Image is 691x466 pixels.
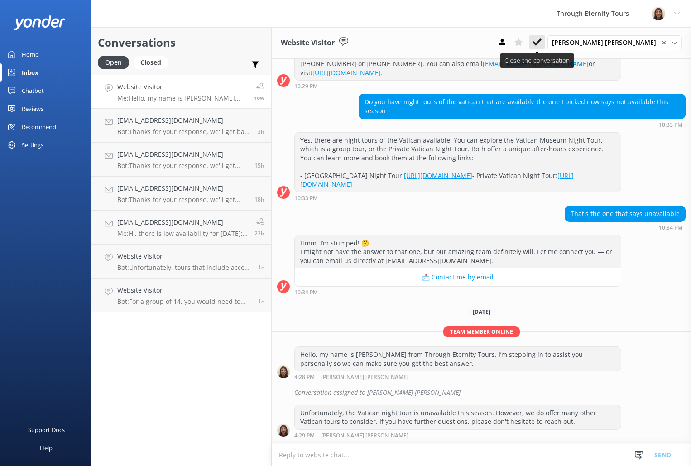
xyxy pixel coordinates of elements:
[117,251,251,261] h4: Website Visitor
[294,84,318,89] strong: 10:29 PM
[565,206,685,221] div: That's the one that says unavailable
[659,225,682,231] strong: 10:34 PM
[277,385,686,400] div: 2025-08-27T14:28:48.867
[117,94,246,102] p: Me: Hello, my name is [PERSON_NAME] from Through Eternity Tours. I’m stepping in to assist you pe...
[91,75,271,109] a: Website VisitorMe:Hello, my name is [PERSON_NAME] from Through Eternity Tours. I’m stepping in to...
[253,94,264,101] span: Aug 27 2025 04:28pm (UTC +02:00) Europe/Amsterdam
[117,264,251,272] p: Bot: Unfortunately, tours that include access to the Colosseum Underground are not available this...
[294,195,621,201] div: Aug 26 2025 10:33pm (UTC +02:00) Europe/Amsterdam
[117,162,248,170] p: Bot: Thanks for your response, we'll get back to you as soon as we can during opening hours.
[22,118,56,136] div: Recommend
[295,347,621,371] div: Hello, my name is [PERSON_NAME] from Through Eternity Tours. I’m stepping in to assist you person...
[134,56,168,69] div: Closed
[117,82,246,92] h4: Website Visitor
[258,298,264,305] span: Aug 26 2025 03:43am (UTC +02:00) Europe/Amsterdam
[117,285,251,295] h4: Website Visitor
[295,133,621,192] div: Yes, there are night tours of the Vatican available. You can explore the Vatican Museum Night Tou...
[254,230,264,237] span: Aug 26 2025 06:16pm (UTC +02:00) Europe/Amsterdam
[117,298,251,306] p: Bot: For a group of 14, you would need to consider private tours, as our group tours are generall...
[321,375,408,380] span: [PERSON_NAME] [PERSON_NAME]
[300,171,574,189] a: [URL][DOMAIN_NAME]
[662,38,666,47] span: ✕
[295,48,621,81] div: If you're having issues booking online, you can contact the Through Eternity Tours team at [PHONE...
[254,196,264,203] span: Aug 26 2025 10:29pm (UTC +02:00) Europe/Amsterdam
[91,109,271,143] a: [EMAIL_ADDRESS][DOMAIN_NAME]Bot:Thanks for your response, we'll get back to you as soon as we can...
[294,196,318,201] strong: 10:33 PM
[22,100,43,118] div: Reviews
[294,433,315,439] strong: 4:29 PM
[28,421,65,439] div: Support Docs
[117,149,248,159] h4: [EMAIL_ADDRESS][DOMAIN_NAME]
[117,196,248,204] p: Bot: Thanks for your response, we'll get back to you as soon as we can during opening hours.
[91,143,271,177] a: [EMAIL_ADDRESS][DOMAIN_NAME]Bot:Thanks for your response, we'll get back to you as soon as we can...
[91,245,271,279] a: Website VisitorBot:Unfortunately, tours that include access to the Colosseum Underground are not ...
[117,217,248,227] h4: [EMAIL_ADDRESS][DOMAIN_NAME]
[22,82,44,100] div: Chatbot
[443,326,520,337] span: Team member online
[321,433,408,439] span: [PERSON_NAME] [PERSON_NAME]
[294,385,686,400] div: Conversation assigned to [PERSON_NAME] [PERSON_NAME].
[294,374,621,380] div: Aug 27 2025 04:28pm (UTC +02:00) Europe/Amsterdam
[117,183,248,193] h4: [EMAIL_ADDRESS][DOMAIN_NAME]
[22,45,38,63] div: Home
[258,264,264,271] span: Aug 26 2025 04:39am (UTC +02:00) Europe/Amsterdam
[98,56,129,69] div: Open
[404,171,472,180] a: [URL][DOMAIN_NAME]
[359,94,685,118] div: Do you have night tours of the vatican that are available the one I picked now says not available...
[91,279,271,312] a: Website VisitorBot:For a group of 14, you would need to consider private tours, as our group tour...
[294,432,621,439] div: Aug 27 2025 04:29pm (UTC +02:00) Europe/Amsterdam
[98,34,264,51] h2: Conversations
[294,289,621,295] div: Aug 26 2025 10:34pm (UTC +02:00) Europe/Amsterdam
[91,211,271,245] a: [EMAIL_ADDRESS][DOMAIN_NAME]Me:Hi, there is low availability for [DATE]; however, I still see som...
[467,308,496,316] span: [DATE]
[134,57,173,67] a: Closed
[659,122,682,128] strong: 10:33 PM
[281,37,335,49] h3: Website Visitor
[294,375,315,380] strong: 4:28 PM
[294,290,318,295] strong: 10:34 PM
[22,63,38,82] div: Inbox
[14,15,66,30] img: yonder-white-logo.png
[552,38,662,48] span: [PERSON_NAME] [PERSON_NAME]
[98,57,134,67] a: Open
[294,83,621,89] div: Aug 26 2025 10:29pm (UTC +02:00) Europe/Amsterdam
[565,224,686,231] div: Aug 26 2025 10:34pm (UTC +02:00) Europe/Amsterdam
[295,235,621,269] div: Hmm, I’m stumped! 🤔 I might not have the answer to that one, but our amazing team definitely will...
[91,177,271,211] a: [EMAIL_ADDRESS][DOMAIN_NAME]Bot:Thanks for your response, we'll get back to you as soon as we can...
[117,230,248,238] p: Me: Hi, there is low availability for [DATE]; however, I still see some spots available at this t...
[22,136,43,154] div: Settings
[40,439,53,457] div: Help
[652,7,665,20] img: 725-1755267273.png
[295,405,621,429] div: Unfortunately, the Vatican night tour is unavailable this season. However, we do offer many other...
[117,115,251,125] h4: [EMAIL_ADDRESS][DOMAIN_NAME]
[258,128,264,135] span: Aug 27 2025 01:28pm (UTC +02:00) Europe/Amsterdam
[117,128,251,136] p: Bot: Thanks for your response, we'll get back to you as soon as we can during opening hours.
[312,68,383,77] a: [URL][DOMAIN_NAME].
[359,121,686,128] div: Aug 26 2025 10:33pm (UTC +02:00) Europe/Amsterdam
[483,59,589,68] a: [EMAIL_ADDRESS][DOMAIN_NAME]
[295,268,621,286] button: 📩 Contact me by email
[254,162,264,169] span: Aug 27 2025 01:22am (UTC +02:00) Europe/Amsterdam
[547,35,682,50] div: Assign User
